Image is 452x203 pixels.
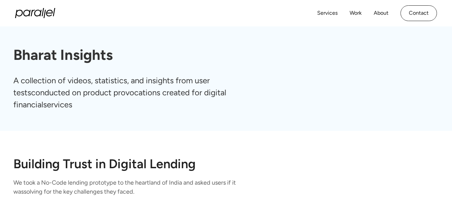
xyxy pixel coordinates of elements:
p: We took a No-Code lending prototype to the heartland of India and asked users if it wassolving fo... [13,178,264,196]
h2: Building Trust in Digital Lending [13,158,439,170]
a: Services [317,8,338,18]
a: Work [350,8,362,18]
p: A collection of videos, statistics, and insights from user testsconducted on product provocations... [13,75,252,111]
a: home [15,8,55,18]
a: About [374,8,388,18]
h1: Bharat Insights [13,46,439,64]
a: Contact [400,5,437,21]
